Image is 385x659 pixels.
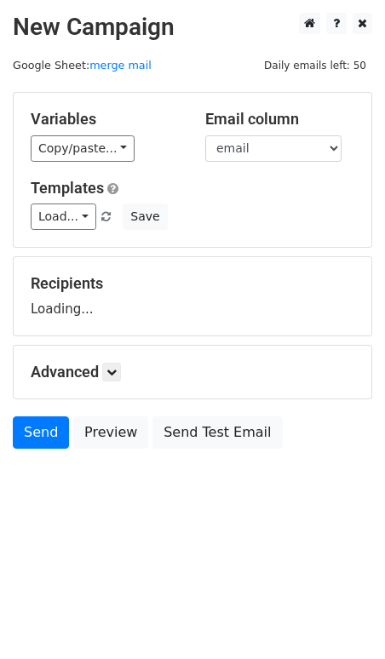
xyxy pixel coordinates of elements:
a: Templates [31,179,104,197]
a: Send [13,416,69,449]
a: Send Test Email [152,416,282,449]
h5: Email column [205,110,354,129]
div: Loading... [31,274,354,318]
a: Load... [31,203,96,230]
button: Save [123,203,167,230]
h5: Advanced [31,363,354,381]
span: Daily emails left: 50 [258,56,372,75]
h5: Recipients [31,274,354,293]
a: merge mail [89,59,152,72]
a: Daily emails left: 50 [258,59,372,72]
h2: New Campaign [13,13,372,42]
a: Preview [73,416,148,449]
small: Google Sheet: [13,59,152,72]
a: Copy/paste... [31,135,135,162]
h5: Variables [31,110,180,129]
